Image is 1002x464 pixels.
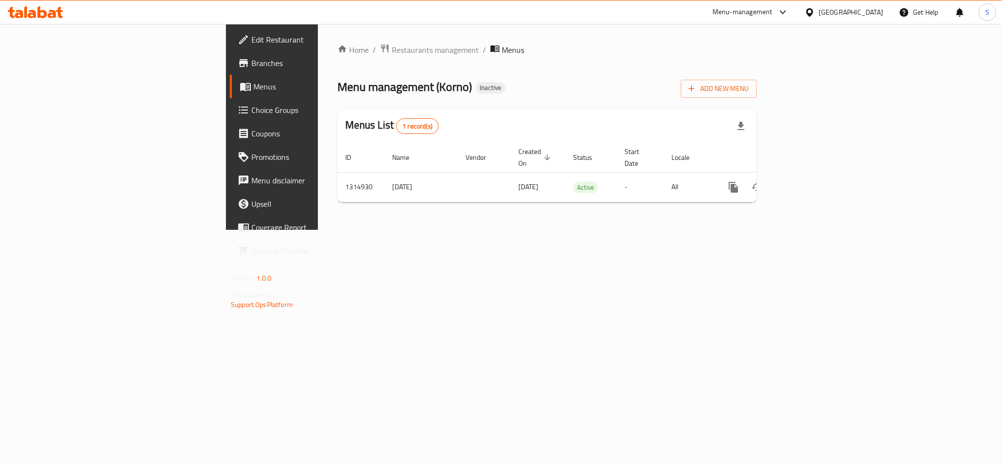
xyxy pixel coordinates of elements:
span: Start Date [624,146,652,169]
span: Edit Restaurant [251,34,385,45]
button: Add New Menu [681,80,757,98]
span: Created On [518,146,554,169]
span: Restaurants management [392,44,479,56]
a: Choice Groups [230,98,393,122]
a: Edit Restaurant [230,28,393,51]
span: Coupons [251,128,385,139]
th: Actions [714,143,824,173]
span: 1.0.0 [256,272,271,285]
a: Menu disclaimer [230,169,393,192]
span: Menu management ( Korno ) [337,76,472,98]
div: Active [573,181,598,193]
span: Menu disclaimer [251,175,385,186]
span: Status [573,152,605,163]
span: S [985,7,989,18]
span: Active [573,182,598,193]
div: Inactive [476,82,505,94]
a: Menus [230,75,393,98]
a: Promotions [230,145,393,169]
li: / [483,44,486,56]
span: [DATE] [518,180,538,193]
span: Coverage Report [251,221,385,233]
span: Add New Menu [689,83,749,95]
table: enhanced table [337,143,824,202]
span: 1 record(s) [397,122,438,131]
td: [DATE] [384,172,458,202]
span: Menus [502,44,524,56]
a: Restaurants management [380,44,479,56]
button: Change Status [745,176,769,199]
button: more [722,176,745,199]
h2: Menus List [345,118,439,134]
div: Export file [729,114,753,138]
a: Coverage Report [230,216,393,239]
span: Branches [251,57,385,69]
a: Coupons [230,122,393,145]
span: Get support on: [231,288,276,301]
span: Upsell [251,198,385,210]
span: Menus [253,81,385,92]
span: Vendor [466,152,499,163]
span: Locale [671,152,702,163]
td: All [664,172,714,202]
nav: breadcrumb [337,44,757,56]
span: Version: [231,272,255,285]
span: Name [392,152,422,163]
span: Promotions [251,151,385,163]
span: Choice Groups [251,104,385,116]
span: Inactive [476,84,505,92]
div: Menu-management [713,6,773,18]
a: Upsell [230,192,393,216]
span: Grocery Checklist [251,245,385,257]
td: - [617,172,664,202]
a: Branches [230,51,393,75]
a: Support.OpsPlatform [231,298,293,311]
a: Grocery Checklist [230,239,393,263]
div: [GEOGRAPHIC_DATA] [819,7,883,18]
span: ID [345,152,364,163]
